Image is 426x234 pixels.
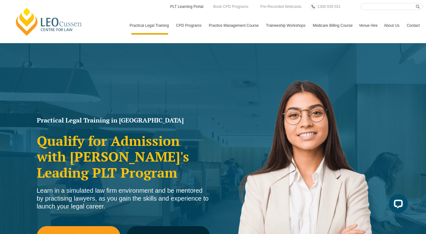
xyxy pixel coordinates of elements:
[381,16,403,35] a: About Us
[263,16,310,35] a: Traineeship Workshops
[259,3,303,10] a: Pre-Recorded Webcasts
[384,192,410,218] iframe: LiveChat chat widget
[356,16,381,35] a: Venue Hire
[316,3,342,10] a: 1300 039 031
[310,16,356,35] a: Medicare Billing Course
[37,187,210,210] div: Learn in a simulated law firm environment and be mentored by practising lawyers, as you gain the ...
[37,117,210,123] h1: Practical Legal Training in [GEOGRAPHIC_DATA]
[404,16,423,35] a: Contact
[206,16,263,35] a: Practice Management Course
[173,16,206,35] a: CPD Programs
[212,3,250,10] a: Book CPD Programs
[317,4,340,9] span: 1300 039 031
[169,3,204,10] a: PLT Learning Portal
[14,7,84,37] a: [PERSON_NAME] Centre for Law
[37,133,210,180] h2: Qualify for Admission with [PERSON_NAME]'s Leading PLT Program
[127,16,173,35] a: Practical Legal Training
